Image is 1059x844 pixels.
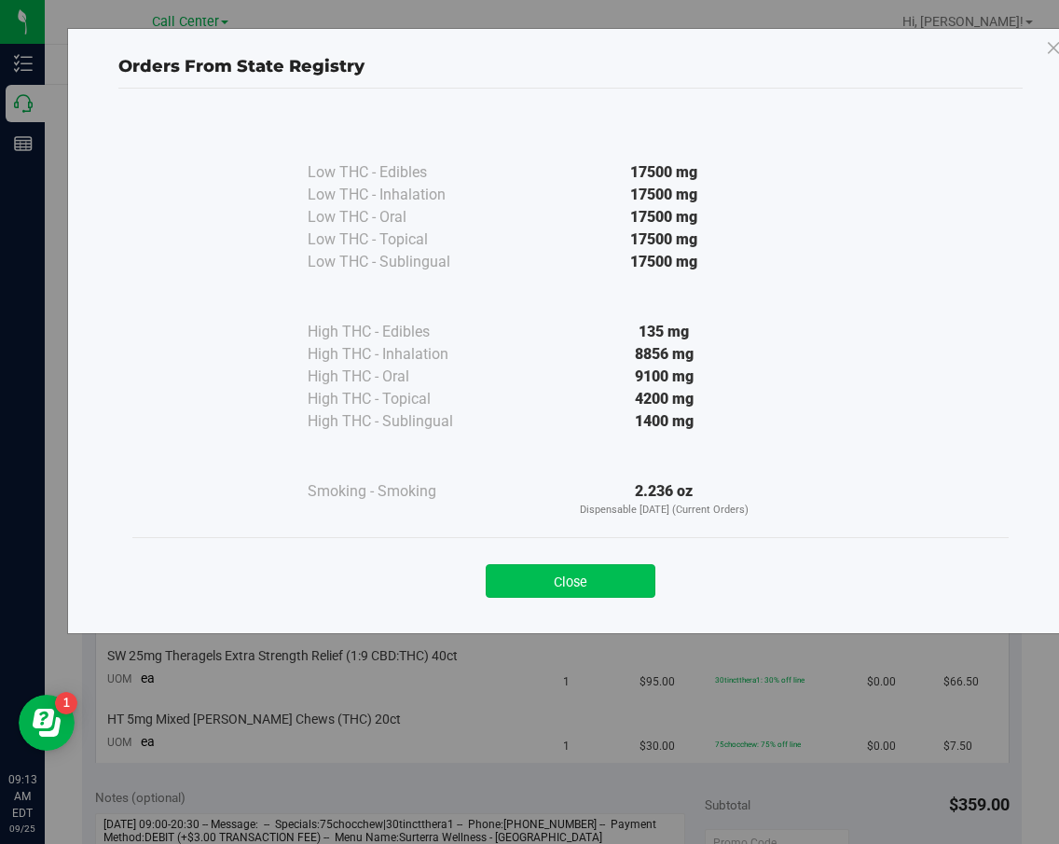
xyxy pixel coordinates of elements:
button: Close [486,564,655,598]
div: 17500 mg [494,228,833,251]
div: Low THC - Topical [308,228,494,251]
p: Dispensable [DATE] (Current Orders) [494,503,833,519]
div: High THC - Sublingual [308,410,494,433]
div: High THC - Topical [308,388,494,410]
div: High THC - Oral [308,366,494,388]
div: 17500 mg [494,161,833,184]
div: 4200 mg [494,388,833,410]
iframe: Resource center unread badge [55,692,77,714]
div: 1400 mg [494,410,833,433]
div: 2.236 oz [494,480,833,519]
div: 17500 mg [494,184,833,206]
div: 8856 mg [494,343,833,366]
div: 17500 mg [494,206,833,228]
div: Low THC - Sublingual [308,251,494,273]
div: 135 mg [494,321,833,343]
div: Low THC - Inhalation [308,184,494,206]
div: 17500 mg [494,251,833,273]
div: Low THC - Edibles [308,161,494,184]
div: 9100 mg [494,366,833,388]
div: High THC - Edibles [308,321,494,343]
span: Orders From State Registry [118,56,364,76]
div: Smoking - Smoking [308,480,494,503]
div: Low THC - Oral [308,206,494,228]
iframe: Resource center [19,695,75,751]
div: High THC - Inhalation [308,343,494,366]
